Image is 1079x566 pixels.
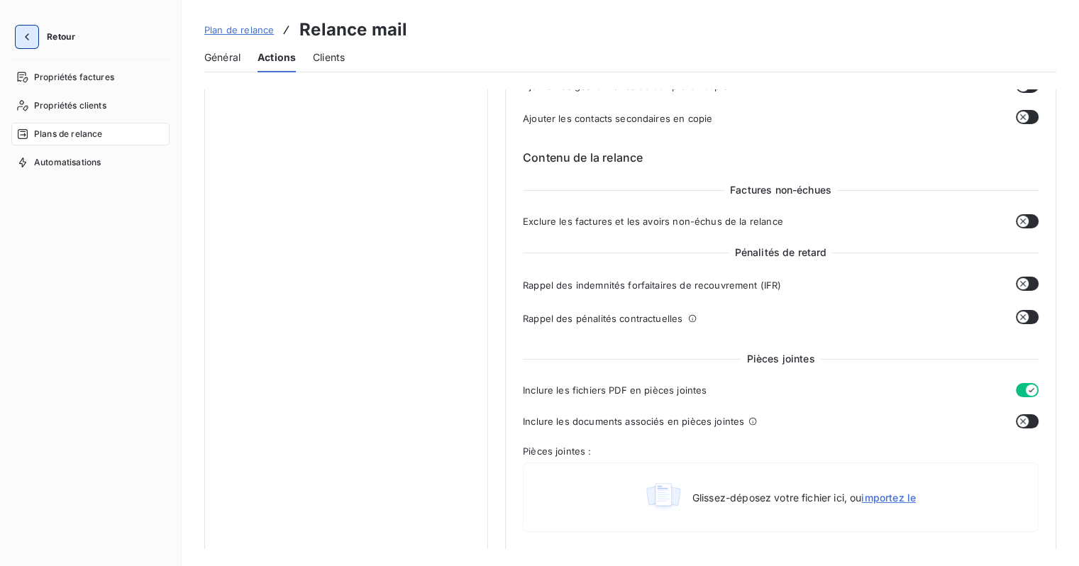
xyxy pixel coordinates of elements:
img: illustration [646,480,681,514]
span: Rappel des indemnités forfaitaires de recouvrement (IFR) [523,279,781,291]
button: Retour [11,26,87,48]
a: Plans de relance [11,123,170,145]
a: Plan de relance [204,23,274,37]
h6: Contenu de la relance [523,149,1039,166]
span: Propriétés clients [34,99,106,112]
a: Propriétés factures [11,66,170,89]
span: Ajouter les contacts secondaires en copie [523,113,712,124]
span: Automatisations [34,156,101,169]
span: Exclure les factures et les avoirs non-échus de la relance [523,216,783,227]
span: Factures non-échues [724,183,837,197]
span: Plans de relance [34,128,102,140]
span: Inclure les documents associés en pièces jointes [523,416,744,427]
span: Pièces jointes : [523,445,1039,457]
span: Inclure les fichiers PDF en pièces jointes [523,384,707,396]
h3: Relance mail [299,17,407,43]
span: Propriétés factures [34,71,114,84]
a: Automatisations [11,151,170,174]
iframe: Intercom live chat [1031,518,1065,552]
span: Retour [47,33,75,41]
a: Propriétés clients [11,94,170,117]
span: Glissez-déposez votre fichier ici, ou [692,492,916,504]
span: importez le [861,492,916,504]
span: Plan de relance [204,24,274,35]
span: Général [204,50,240,65]
span: Actions [258,50,296,65]
span: Rappel des pénalités contractuelles [523,313,682,324]
span: Pièces jointes [741,352,820,366]
span: Pénalités de retard [729,245,833,260]
span: Clients [313,50,345,65]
